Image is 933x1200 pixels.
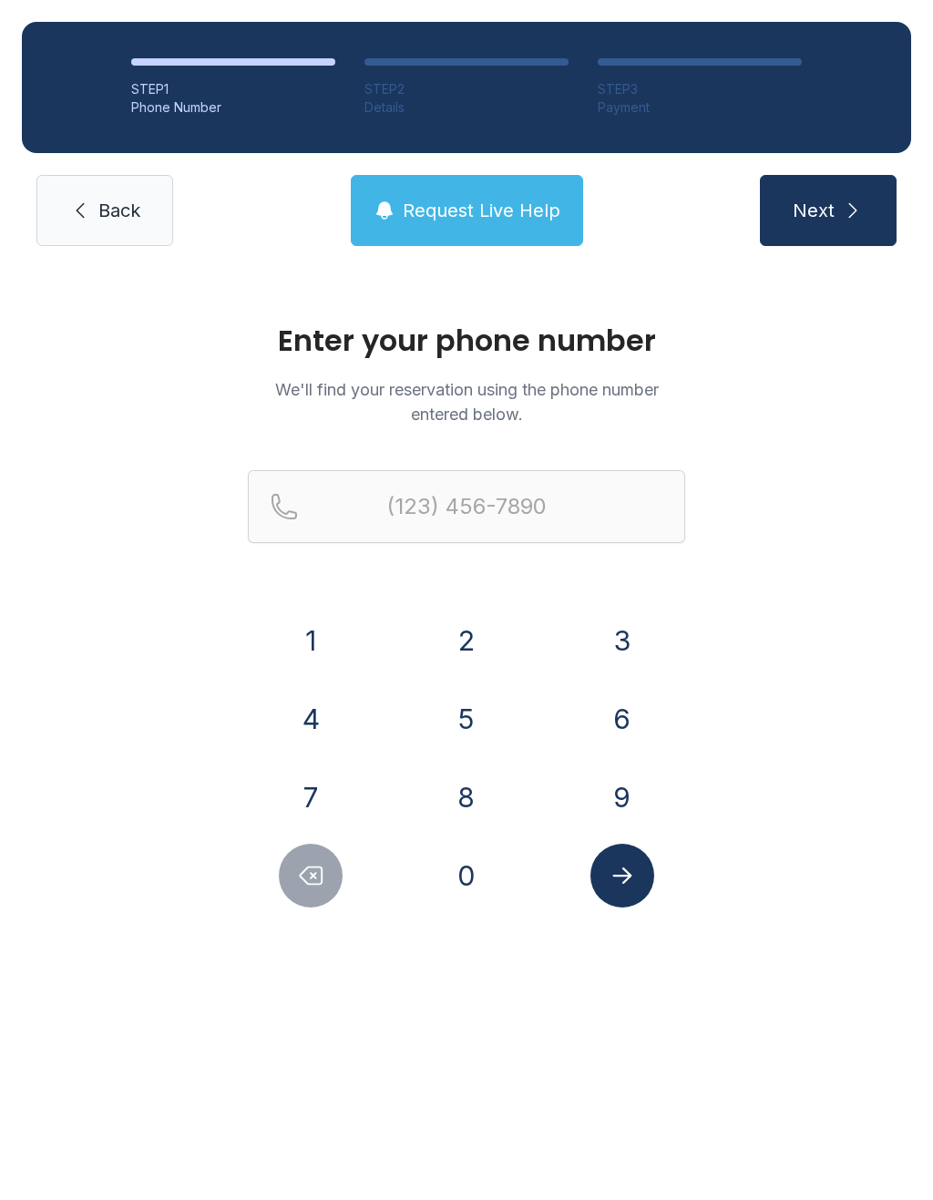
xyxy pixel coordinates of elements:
[435,844,498,908] button: 0
[590,687,654,751] button: 6
[131,80,335,98] div: STEP 1
[131,98,335,117] div: Phone Number
[403,198,560,223] span: Request Live Help
[279,844,343,908] button: Delete number
[590,609,654,672] button: 3
[598,80,802,98] div: STEP 3
[590,844,654,908] button: Submit lookup form
[364,98,569,117] div: Details
[279,687,343,751] button: 4
[279,609,343,672] button: 1
[793,198,835,223] span: Next
[364,80,569,98] div: STEP 2
[279,765,343,829] button: 7
[598,98,802,117] div: Payment
[435,765,498,829] button: 8
[248,326,685,355] h1: Enter your phone number
[98,198,140,223] span: Back
[248,377,685,426] p: We'll find your reservation using the phone number entered below.
[248,470,685,543] input: Reservation phone number
[435,687,498,751] button: 5
[435,609,498,672] button: 2
[590,765,654,829] button: 9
